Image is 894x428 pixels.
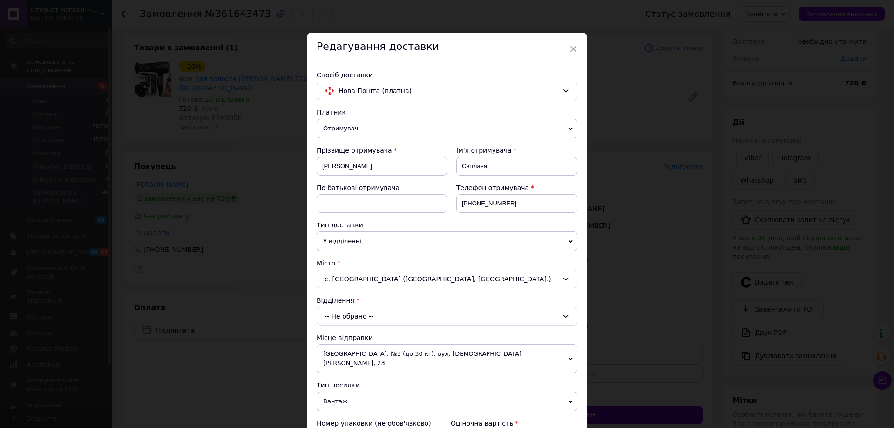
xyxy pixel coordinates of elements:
div: с. [GEOGRAPHIC_DATA] ([GEOGRAPHIC_DATA], [GEOGRAPHIC_DATA].) [317,270,577,288]
span: Отримувач [317,119,577,138]
div: Редагування доставки [307,33,587,61]
span: Прізвище отримувача [317,147,392,154]
span: [GEOGRAPHIC_DATA]: №3 (до 30 кг): вул. [DEMOGRAPHIC_DATA] [PERSON_NAME], 23 [317,344,577,373]
span: Місце відправки [317,334,373,341]
span: Платник [317,109,346,116]
span: Вантаж [317,392,577,411]
span: Тип посилки [317,381,359,389]
span: У відділенні [317,231,577,251]
div: Номер упаковки (не обов'язково) [317,419,443,428]
input: +380 [456,194,577,213]
div: -- Не обрано -- [317,307,577,326]
span: Нова Пошта (платна) [339,86,558,96]
div: Оціночна вартість [451,419,577,428]
span: × [569,41,577,57]
div: Відділення [317,296,577,305]
span: Телефон отримувача [456,184,529,191]
div: Спосіб доставки [317,70,577,80]
span: Ім'я отримувача [456,147,512,154]
span: Тип доставки [317,221,363,229]
span: По батькові отримувача [317,184,400,191]
div: Місто [317,258,577,268]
